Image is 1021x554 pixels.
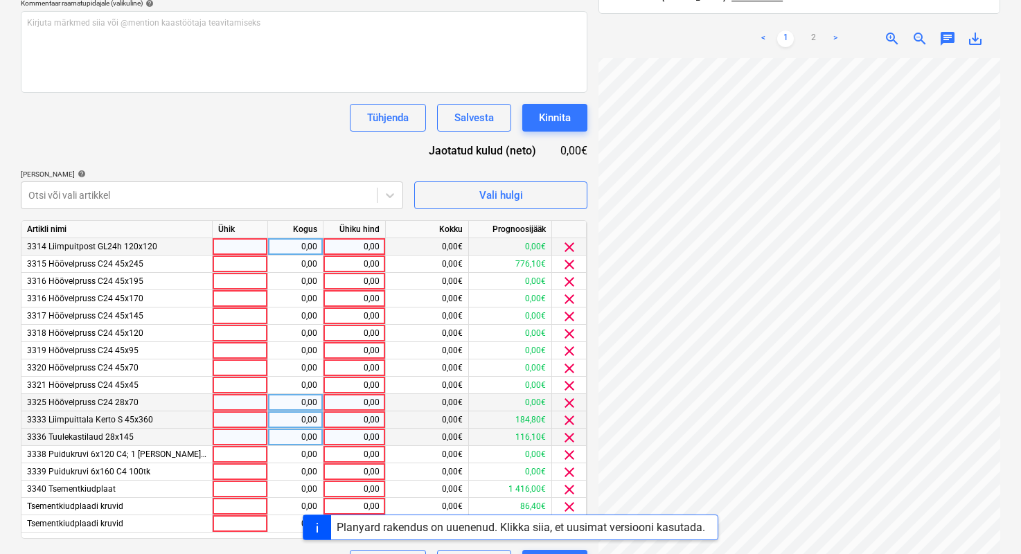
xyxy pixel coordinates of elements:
div: 0,00 [329,273,380,290]
div: 0,00€ [386,481,469,498]
div: Kogus [268,221,323,238]
span: clear [561,274,578,290]
div: 0,00 [329,342,380,359]
div: 0,00€ [469,325,552,342]
div: Prognoosijääk [469,221,552,238]
div: 0,00 [329,256,380,273]
span: 3325 Höövelpruss C24 28x70 [27,397,139,407]
div: 0,00€ [469,446,552,463]
span: clear [561,412,578,429]
div: 0,00 [329,429,380,446]
div: 0,00 [274,342,317,359]
span: 3316 Höövelpruss C24 45x170 [27,294,143,303]
div: 0,00 [329,359,380,377]
div: Ühik [213,221,268,238]
span: help [75,170,86,178]
div: 0,00 [329,463,380,481]
div: 0,00€ [386,342,469,359]
div: 0,00€ [469,377,552,394]
a: Previous page [755,30,772,47]
div: 0,00€ [386,394,469,411]
span: 3320 Höövelpruss C24 45x70 [27,363,139,373]
span: clear [561,308,578,325]
span: 3314 Liimpuitpost GL24h 120x120 [27,242,157,251]
div: 0,00 [329,238,380,256]
div: Planyard rakendus on uuenenud. Klikka siia, et uusimat versiooni kasutada. [337,521,705,534]
div: 0,00€ [386,256,469,273]
div: 184,80€ [469,411,552,429]
div: 0,00 [329,446,380,463]
div: 0,00 [274,446,317,463]
div: 0,00 [274,463,317,481]
div: 0,00€ [558,143,587,159]
div: 0,00€ [386,498,469,515]
span: 3315 Höövelpruss C24 45x245 [27,259,143,269]
div: 0,00€ [386,273,469,290]
span: 3321 Höövelpruss C24 45x45 [27,380,139,390]
span: clear [561,291,578,307]
div: 0,00 [274,429,317,446]
div: 0,00€ [469,463,552,481]
span: 3318 Höövelpruss C24 45x120 [27,328,143,338]
div: Artikli nimi [21,221,213,238]
span: clear [561,377,578,394]
div: 0,00 [274,325,317,342]
div: 0,00 [274,307,317,325]
div: 0,00€ [469,342,552,359]
span: Tsementkiudplaadi kruvid [27,501,123,511]
div: 0,00 [274,377,317,394]
div: 0,00 [274,273,317,290]
span: clear [561,499,578,515]
span: chat [939,30,956,47]
div: 0,00 [274,481,317,498]
a: Next page [827,30,844,47]
div: Vali hulgi [479,186,523,204]
div: 0,00 [274,411,317,429]
button: Kinnita [522,104,587,132]
div: 0,00€ [386,290,469,307]
div: 0,00€ [469,307,552,325]
div: 0,00 [329,325,380,342]
div: 0,00€ [386,411,469,429]
div: 0,00 [329,394,380,411]
div: Jaotatud kulud (neto) [407,143,558,159]
span: 3333 Liimpuittala Kerto S 45x360 [27,415,153,425]
div: 1 416,00€ [469,481,552,498]
span: clear [561,256,578,273]
span: zoom_in [884,30,900,47]
div: Tühjenda [367,109,409,127]
div: 0,00€ [386,307,469,325]
a: Page 2 [805,30,822,47]
button: Tühjenda [350,104,426,132]
span: clear [561,360,578,377]
div: 116,10€ [469,429,552,446]
span: clear [561,239,578,256]
div: 0,00€ [469,359,552,377]
div: 0,00 [274,498,317,515]
div: 0,00€ [469,290,552,307]
span: 3317 Höövelpruss C24 45x145 [27,311,143,321]
div: 0,00€ [469,238,552,256]
div: 0,00 [274,359,317,377]
span: 3336 Tuulekastilaud 28x145 [27,432,134,442]
div: 0,00 [329,307,380,325]
div: 0,00€ [469,273,552,290]
div: Chat Widget [952,488,1021,554]
button: Vali hulgi [414,181,587,209]
div: 0,00 [274,256,317,273]
span: clear [561,464,578,481]
div: Ühiku hind [323,221,386,238]
span: zoom_out [912,30,928,47]
div: 0,00 [329,377,380,394]
div: 0,00€ [386,359,469,377]
span: clear [561,395,578,411]
div: 86,40€ [469,498,552,515]
div: 0,00 [274,394,317,411]
div: 0,00€ [469,394,552,411]
div: Kinnita [539,109,571,127]
span: clear [561,429,578,446]
div: Salvesta [454,109,494,127]
div: Kokku [386,221,469,238]
div: [PERSON_NAME] [21,170,403,179]
span: 3338 Puidukruvi 6x120 C4; 1 karp=100tk [27,449,227,459]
